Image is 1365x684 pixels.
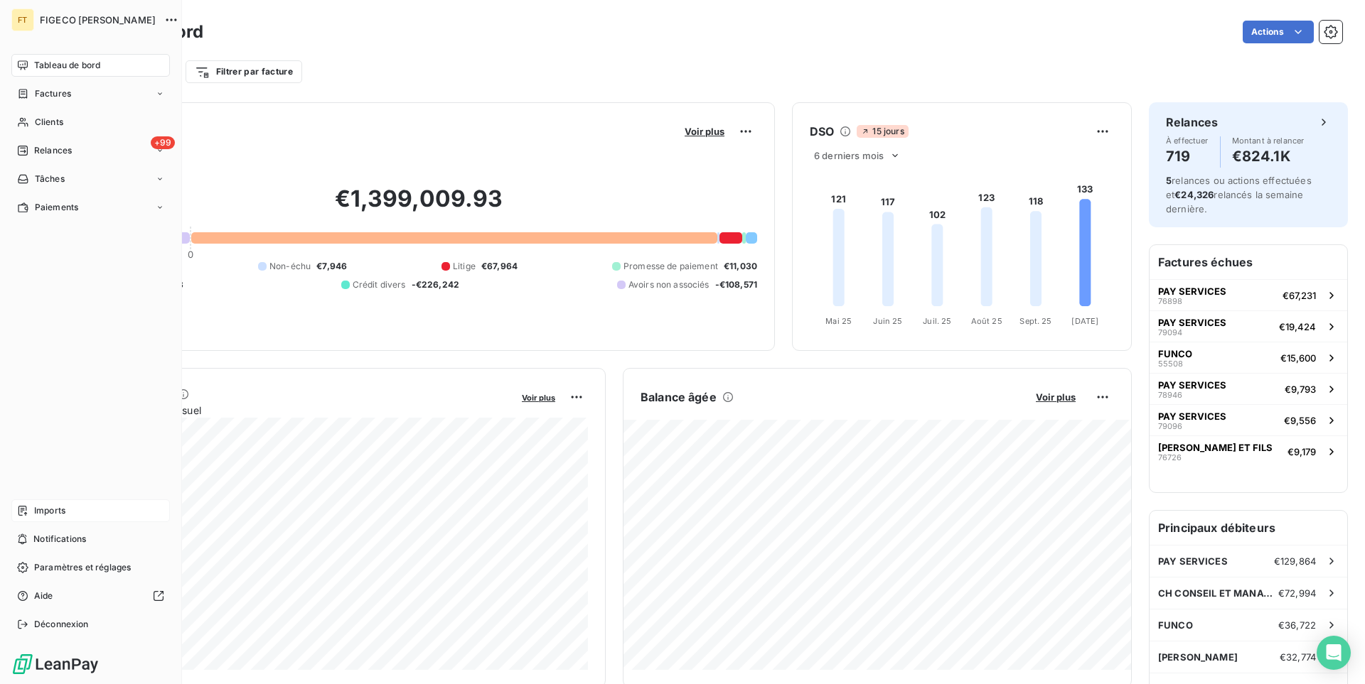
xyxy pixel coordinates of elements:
[1279,321,1316,332] span: €19,424
[186,60,302,83] button: Filtrer par facture
[11,585,170,607] a: Aide
[35,201,78,214] span: Paiements
[1285,384,1316,395] span: €9,793
[1288,446,1316,457] span: €9,179
[923,316,951,326] tspan: Juil. 25
[1158,651,1238,663] span: [PERSON_NAME]
[1283,290,1316,301] span: €67,231
[1166,145,1209,168] h4: 719
[35,116,63,129] span: Clients
[80,403,512,418] span: Chiffre d'affaires mensuel
[1166,114,1218,131] h6: Relances
[1166,136,1209,145] span: À effectuer
[481,260,518,273] span: €67,964
[814,150,884,161] span: 6 derniers mois
[1158,422,1182,430] span: 79096
[35,173,65,185] span: Tâches
[34,59,100,72] span: Tableau de bord
[623,260,718,273] span: Promesse de paiement
[34,144,72,157] span: Relances
[1158,555,1228,567] span: PAY SERVICES
[1158,619,1193,631] span: FUNCO
[11,653,100,675] img: Logo LeanPay
[724,260,757,273] span: €11,030
[680,125,729,138] button: Voir plus
[353,278,406,291] span: Crédit divers
[715,278,757,291] span: -€108,571
[1158,286,1226,297] span: PAY SERVICES
[188,249,193,260] span: 0
[1278,619,1316,631] span: €36,722
[1150,279,1347,310] button: PAY SERVICES76898€67,231
[873,316,902,326] tspan: Juin 25
[35,87,71,100] span: Factures
[34,504,65,517] span: Imports
[151,136,175,149] span: +99
[1150,310,1347,342] button: PAY SERVICES79094€19,424
[1158,328,1182,337] span: 79094
[1274,555,1316,567] span: €129,864
[1032,391,1080,403] button: Voir plus
[34,561,131,574] span: Paramètres et réglages
[1071,316,1098,326] tspan: [DATE]
[1158,442,1273,453] span: [PERSON_NAME] ET FILS
[34,618,89,631] span: Déconnexion
[1158,411,1226,422] span: PAY SERVICES
[1166,175,1312,215] span: relances ou actions effectuées et relancés la semaine dernière.
[641,389,717,406] h6: Balance âgée
[1158,348,1192,359] span: FUNCO
[1036,391,1076,403] span: Voir plus
[1284,415,1316,426] span: €9,556
[316,260,347,273] span: €7,946
[40,14,156,26] span: FIGECO [PERSON_NAME]
[1019,316,1051,326] tspan: Sept. 25
[628,278,710,291] span: Avoirs non associés
[1317,636,1351,670] div: Open Intercom Messenger
[1150,435,1347,467] button: [PERSON_NAME] ET FILS76726€9,179
[1174,189,1214,200] span: €24,326
[269,260,311,273] span: Non-échu
[518,391,560,403] button: Voir plus
[1150,404,1347,435] button: PAY SERVICES79096€9,556
[11,9,34,31] div: FT
[1150,373,1347,404] button: PAY SERVICES78946€9,793
[857,125,908,138] span: 15 jours
[1232,136,1305,145] span: Montant à relancer
[1150,511,1347,545] h6: Principaux débiteurs
[825,316,852,326] tspan: Mai 25
[1158,359,1183,368] span: 55508
[34,590,53,602] span: Aide
[33,533,86,545] span: Notifications
[1280,651,1316,663] span: €32,774
[685,126,724,137] span: Voir plus
[412,278,459,291] span: -€226,242
[1158,297,1182,305] span: 76898
[1150,245,1347,279] h6: Factures échues
[1158,453,1182,462] span: 76726
[810,123,834,140] h6: DSO
[80,185,757,227] h2: €1,399,009.93
[971,316,1002,326] tspan: Août 25
[1232,145,1305,168] h4: €824.1K
[1158,587,1278,599] span: CH CONSEIL ET MANAGEMENT
[1278,587,1316,599] span: €72,994
[1150,342,1347,373] button: FUNCO55508€15,600
[1158,317,1226,328] span: PAY SERVICES
[453,260,476,273] span: Litige
[1243,21,1314,43] button: Actions
[522,393,555,403] span: Voir plus
[1158,391,1182,399] span: 78946
[1158,379,1226,391] span: PAY SERVICES
[1280,352,1316,364] span: €15,600
[1166,175,1172,186] span: 5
